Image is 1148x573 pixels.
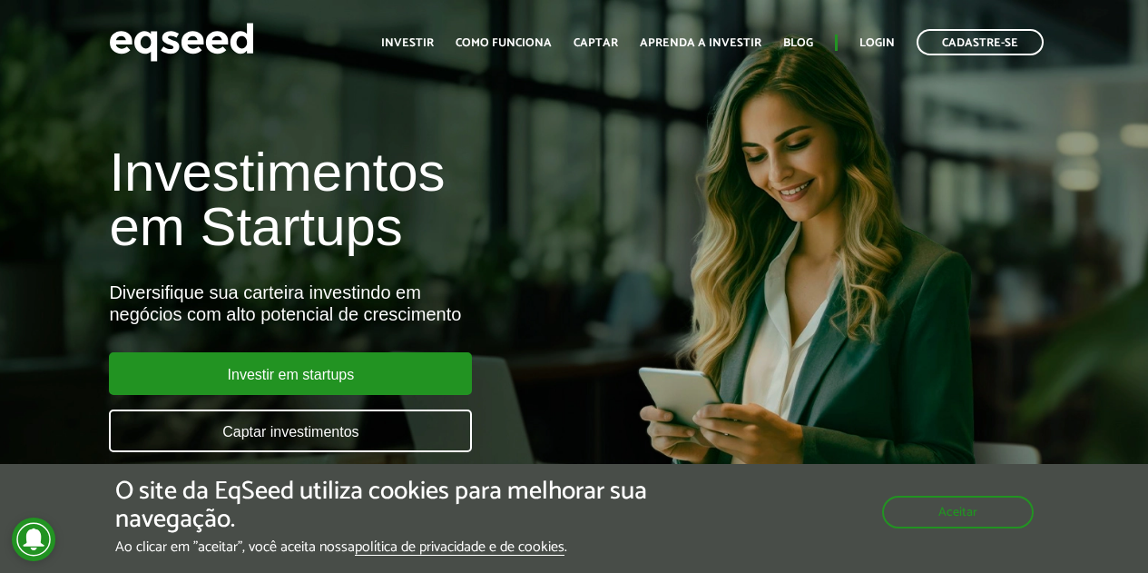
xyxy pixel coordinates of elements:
h5: O site da EqSeed utiliza cookies para melhorar sua navegação. [115,478,666,534]
a: Login [859,37,895,49]
a: Blog [783,37,813,49]
p: Ao clicar em "aceitar", você aceita nossa . [115,538,666,556]
h1: Investimentos em Startups [109,145,656,254]
img: EqSeed [109,18,254,66]
a: Cadastre-se [917,29,1044,55]
a: Investir em startups [109,352,472,395]
div: Diversifique sua carteira investindo em negócios com alto potencial de crescimento [109,282,656,325]
a: política de privacidade e de cookies [355,540,564,556]
a: Como funciona [456,37,552,49]
a: Investir [381,37,434,49]
a: Aprenda a investir [640,37,761,49]
a: Captar investimentos [109,410,472,452]
button: Aceitar [882,496,1034,529]
a: Captar [574,37,618,49]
